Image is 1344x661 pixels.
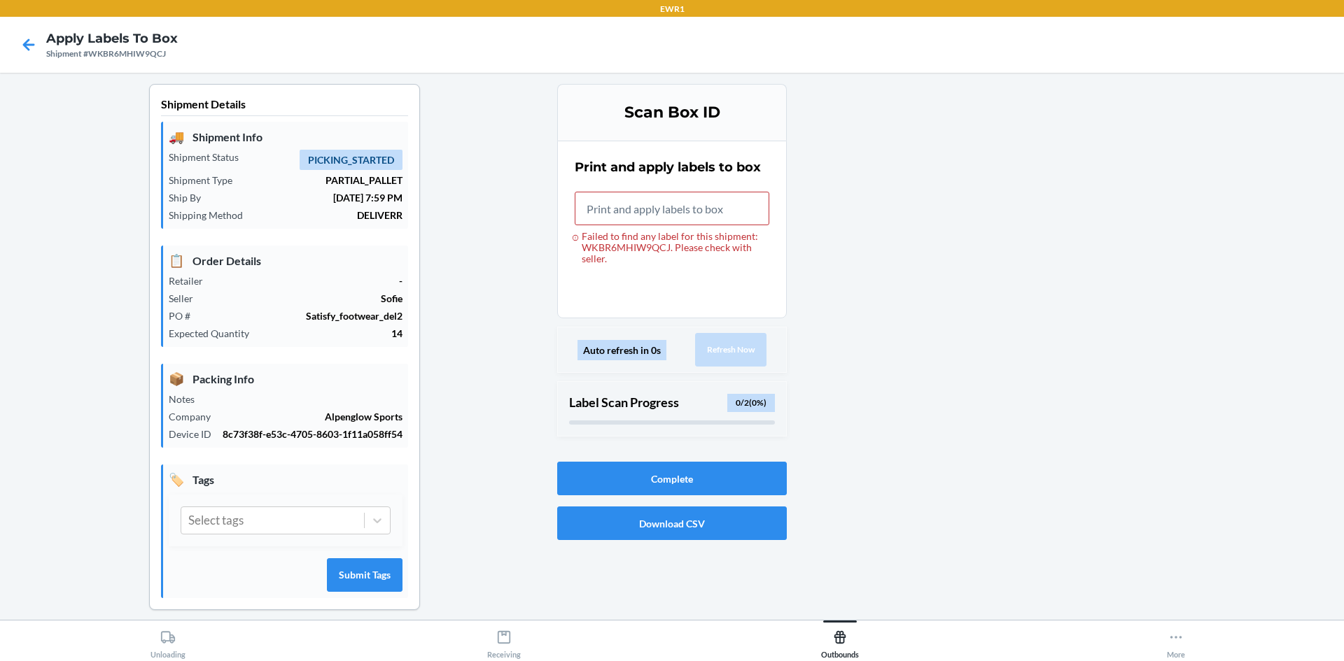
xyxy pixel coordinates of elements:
[327,558,402,592] button: Submit Tags
[212,190,402,205] p: [DATE] 7:59 PM
[188,511,244,529] div: Select tags
[46,48,178,60] div: Shipment #WKBR6MHIW9QCJ
[169,369,402,388] p: Packing Info
[169,470,184,489] span: 🏷️
[244,173,402,187] p: PARTIAL_PALLET
[150,624,185,659] div: Unloading
[169,173,244,187] p: Shipment Type
[169,190,212,205] p: Ship By
[300,150,402,170] span: PICKING_STARTED
[695,333,766,367] button: Refresh Now
[487,624,521,659] div: Receiving
[260,326,402,341] p: 14
[204,291,402,306] p: Sofie
[169,308,202,323] p: PO #
[169,326,260,341] p: Expected Quantity
[169,251,184,270] span: 📋
[202,308,402,323] p: Satisfy_footwear_del2
[577,340,666,360] div: Auto refresh in 0s
[169,208,254,222] p: Shipping Method
[336,620,672,659] button: Receiving
[1167,624,1185,659] div: More
[169,251,402,270] p: Order Details
[575,231,769,264] div: Failed to find any label for this shipment: WKBR6MHIW9QCJ. Please check with seller.
[575,192,769,225] input: Failed to find any label for this shipment: WKBR6MHIW9QCJ. Please check with seller.
[169,127,184,146] span: 🚚
[169,127,402,146] p: Shipment Info
[254,208,402,222] p: DELIVERR
[557,506,787,540] button: Download CSV
[169,150,250,164] p: Shipment Status
[672,620,1008,659] button: Outbounds
[660,3,685,15] p: EWR1
[821,624,859,659] div: Outbounds
[169,409,222,424] p: Company
[214,273,402,288] p: -
[575,101,769,124] h3: Scan Box ID
[46,29,178,48] h4: Apply Labels to Box
[169,273,214,288] p: Retailer
[222,409,402,424] p: Alpenglow Sports
[727,394,775,412] div: 0 / 2 ( 0 %)
[161,96,408,116] p: Shipment Details
[575,158,761,176] h2: Print and apply labels to box
[1008,620,1344,659] button: More
[223,427,402,441] p: 8c73f38f-e53c-4705-8603-1f11a058ff54
[569,393,679,412] p: Label Scan Progress
[557,462,787,495] button: Complete
[169,291,204,306] p: Seller
[169,427,223,441] p: Device ID
[169,470,402,489] p: Tags
[169,392,206,406] p: Notes
[169,369,184,388] span: 📦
